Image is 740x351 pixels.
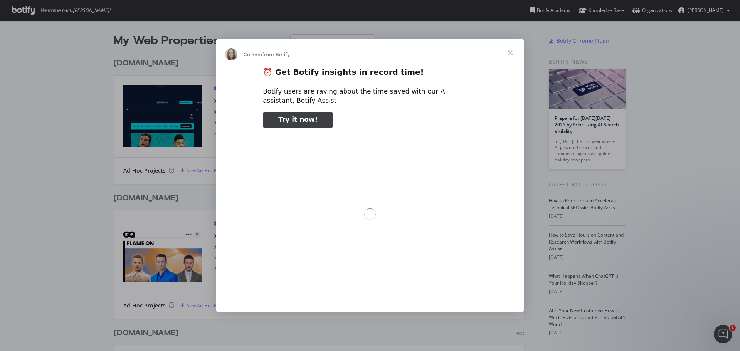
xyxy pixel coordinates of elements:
span: from Botify [262,52,290,57]
span: Colleen [244,52,262,57]
a: Try it now! [263,112,333,128]
h2: ⏰ Get Botify insights in record time! [263,67,477,81]
div: Botify users are raving about the time saved with our AI assistant, Botify Assist! [263,87,477,106]
span: Try it now! [278,116,318,123]
span: Close [496,39,524,67]
img: Profile image for Colleen [225,48,237,60]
